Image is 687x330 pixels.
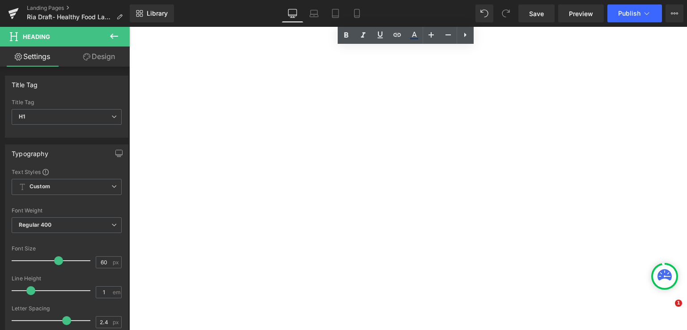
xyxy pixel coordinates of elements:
b: Custom [30,183,50,190]
b: Regular 400 [19,221,52,228]
span: Ria Draft- Healthy Food Landing Page [27,13,113,21]
div: Font Size [12,245,122,252]
span: Library [147,9,168,17]
button: More [666,4,683,22]
span: Heading [23,33,50,40]
div: Text Styles [12,168,122,175]
iframe: Intercom live chat [657,300,678,321]
span: 1 [675,300,682,307]
span: px [113,259,120,265]
div: Line Height [12,275,122,282]
a: Desktop [282,4,303,22]
span: Publish [618,10,640,17]
button: Redo [497,4,515,22]
span: px [113,319,120,325]
a: Design [67,47,131,67]
a: Preview [558,4,604,22]
div: Typography [12,145,48,157]
div: Font Weight [12,207,122,214]
a: Tablet [325,4,346,22]
b: H1 [19,113,25,120]
a: Mobile [346,4,368,22]
a: New Library [130,4,174,22]
a: Laptop [303,4,325,22]
div: Title Tag [12,76,38,89]
a: Landing Pages [27,4,130,12]
span: Save [529,9,544,18]
span: Preview [569,9,593,18]
div: Title Tag [12,99,122,106]
button: Publish [607,4,662,22]
button: Undo [475,4,493,22]
span: em [113,289,120,295]
div: Letter Spacing [12,305,122,312]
